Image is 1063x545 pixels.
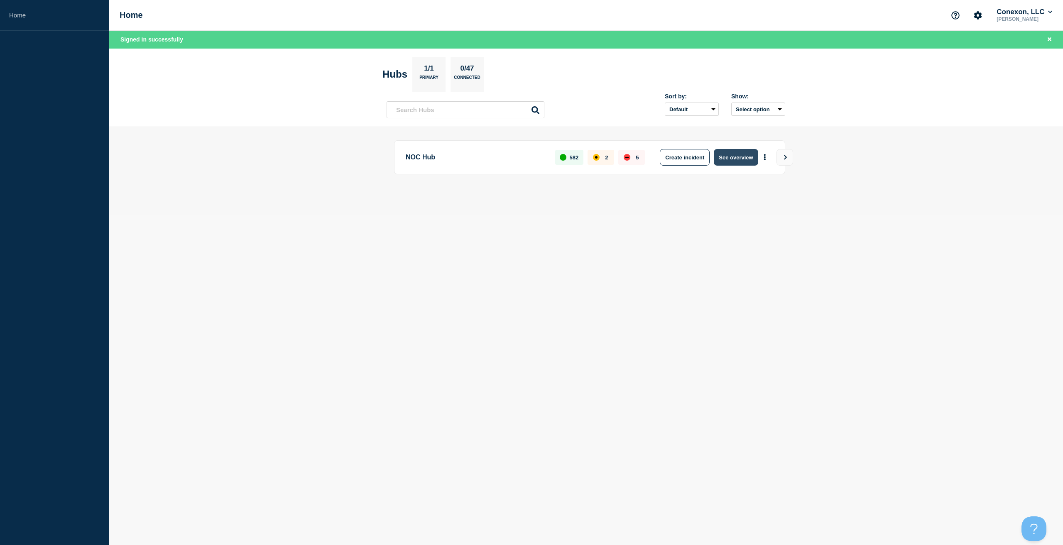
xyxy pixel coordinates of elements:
[419,75,438,84] p: Primary
[995,16,1054,22] p: [PERSON_NAME]
[560,154,566,161] div: up
[120,10,143,20] h1: Home
[636,154,639,161] p: 5
[660,149,710,166] button: Create incident
[421,64,437,75] p: 1/1
[120,36,183,43] span: Signed in successfully
[665,103,719,116] select: Sort by
[665,93,719,100] div: Sort by:
[731,103,785,116] button: Select option
[624,154,630,161] div: down
[605,154,608,161] p: 2
[382,68,407,80] h2: Hubs
[776,149,793,166] button: View
[457,64,477,75] p: 0/47
[714,149,758,166] button: See overview
[387,101,544,118] input: Search Hubs
[731,93,785,100] div: Show:
[969,7,987,24] button: Account settings
[1044,35,1055,44] button: Close banner
[570,154,579,161] p: 582
[1021,516,1046,541] iframe: Help Scout Beacon - Open
[593,154,600,161] div: affected
[947,7,964,24] button: Support
[454,75,480,84] p: Connected
[406,149,546,166] p: NOC Hub
[995,8,1054,16] button: Conexon, LLC
[759,150,770,165] button: More actions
